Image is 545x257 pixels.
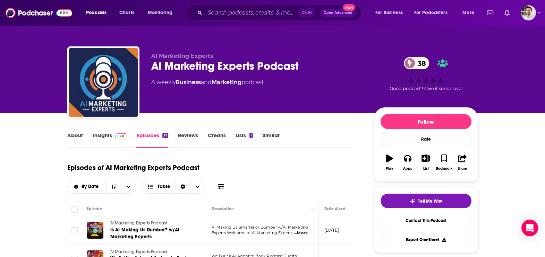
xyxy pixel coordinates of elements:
h2: Choose List sort [67,180,136,194]
span: AI Marketing Experts [151,53,213,59]
a: Contact This Podcast [381,214,471,227]
div: 1 [249,133,253,138]
img: Podchaser - Follow, Share and Rate Podcasts [6,6,72,19]
span: Monitoring [148,8,172,18]
button: List [417,150,435,175]
a: About [67,132,83,148]
button: tell me why sparkleTell Me Why [381,194,471,208]
a: InsightsPodchaser Pro [93,132,127,148]
span: and [201,79,212,86]
img: User Profile [521,5,536,20]
span: Ctrl K [299,8,315,17]
span: AI Making Us Smarter or Dumber w/AI Marketing [212,225,308,230]
span: Tell Me Why [418,198,442,204]
button: open menu [458,7,483,18]
span: AI Marketing Experts Podcast [110,249,167,254]
button: Follow [381,114,471,129]
a: Lists1 [236,132,253,148]
div: Episode [87,205,102,213]
img: Podchaser Pro [115,133,127,139]
h1: Episodes of AI Marketing Experts Podcast [67,163,199,172]
button: Choose View [142,180,205,194]
div: Apps [403,167,412,171]
a: 38 [404,57,429,69]
span: Is AI Making Us Dumber? w/AI Marketing Experts [110,227,180,240]
a: Show notifications dropdown [484,7,496,19]
button: Apps [399,150,417,175]
div: 38Good podcast? Give it some love! [374,53,478,96]
div: Description [212,205,234,213]
button: open menu [81,7,116,18]
p: [DATE] [324,227,339,233]
button: open menu [121,180,136,193]
button: open menu [410,7,458,18]
div: Search podcasts, credits, & more... [193,5,368,21]
div: List [423,167,429,171]
div: Date Aired [324,205,346,213]
div: Share [458,167,467,171]
a: AI Marketing Experts Podcast [110,220,194,227]
a: Episodes17 [136,132,168,148]
span: For Business [375,8,403,18]
a: Charts [115,7,138,18]
div: Sort Direction [176,180,190,193]
span: ...More [294,230,308,236]
button: Export One-Sheet [381,233,471,246]
div: Bookmark [436,167,452,171]
span: Table [157,184,170,189]
span: For Podcasters [414,8,448,18]
span: Logged in as sam_beutlerink [521,5,536,20]
span: 38 [411,57,429,69]
div: A weekly podcast [151,78,264,87]
a: AI Marketing Experts Podcast [110,249,194,255]
img: AI Marketing Experts Podcast [69,48,138,117]
span: Open Advanced [324,11,352,15]
span: Podcasts [86,8,107,18]
a: Business [176,79,201,86]
img: tell me why sparkle [410,198,415,204]
div: Open Intercom Messenger [521,220,538,236]
button: Sort Direction [107,180,121,193]
span: By Date [82,184,101,189]
button: open menu [68,184,107,189]
a: Show notifications dropdown [502,7,512,19]
span: Charts [119,8,134,18]
span: More [462,8,474,18]
div: Play [386,167,393,171]
div: 17 [162,133,168,138]
button: Play [381,150,399,175]
a: Similar [263,132,280,148]
a: Credits [208,132,226,148]
button: open menu [371,7,411,18]
button: Open AdvancedNew [321,9,356,17]
button: Bookmark [435,150,453,175]
button: open menu [143,7,181,18]
span: New [343,4,355,11]
span: AI Marketing Experts Podcast [110,221,167,225]
span: Good podcast? Give it some love! [390,86,462,91]
button: Column Actions [309,205,317,213]
div: Rate [381,132,471,146]
a: Marketing [212,79,241,86]
button: Share [453,150,471,175]
a: Is AI Making Us Dumber? w/AI Marketing Experts [110,227,194,240]
a: Reviews [178,132,198,148]
input: Search podcasts, credits, & more... [205,7,299,18]
span: Experts Welcome to AI Marketing Experts, [212,230,293,235]
button: Show profile menu [521,5,536,20]
span: Toggle select row [71,227,78,233]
